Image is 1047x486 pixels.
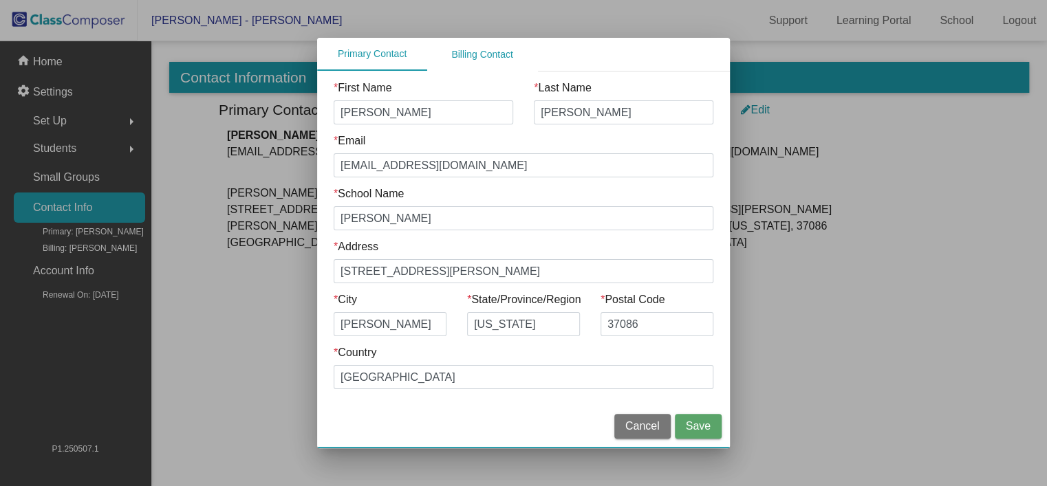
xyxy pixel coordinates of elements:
button: Save [675,414,722,439]
label: Postal Code [601,291,665,308]
label: State/Province/Region [467,291,581,308]
input: Enter last name [534,100,713,124]
label: Email [334,133,365,149]
label: Address [334,239,378,255]
input: Address [334,259,713,283]
label: Last Name [534,80,592,96]
span: Cancel [625,420,660,432]
input: Enter School Name [334,206,713,230]
div: Billing Contact [451,47,513,62]
label: Country [334,344,376,361]
input: Enter Country [334,365,713,389]
input: State [467,312,580,336]
input: Enter Email [334,153,713,177]
div: Primary Contact [338,47,407,61]
label: School Name [334,186,404,202]
input: Enter first name [334,100,513,124]
button: Cancel [614,414,671,439]
label: First Name [334,80,391,96]
input: Postal Code [601,312,713,336]
input: City [334,312,446,336]
label: City [334,291,357,308]
span: Save [686,420,711,432]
